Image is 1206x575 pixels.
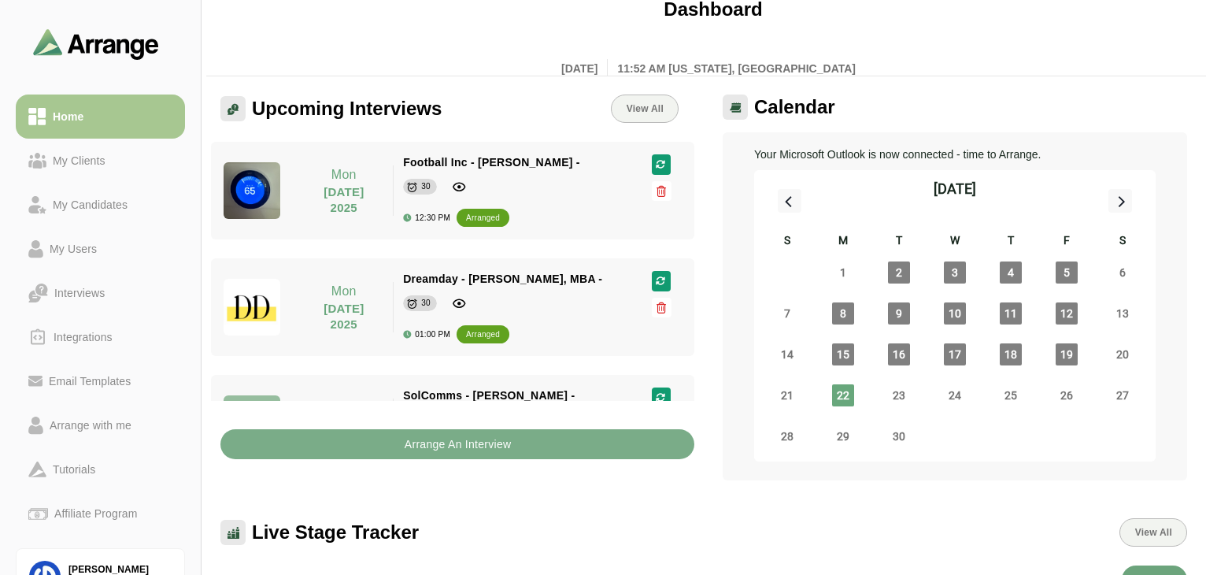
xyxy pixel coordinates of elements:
div: T [983,232,1039,252]
a: Email Templates [16,359,185,403]
div: Arrange with me [43,416,138,435]
span: Tuesday, September 30, 2025 [888,425,910,447]
span: Monday, September 15, 2025 [832,343,854,365]
a: Interviews [16,271,185,315]
div: Affiliate Program [48,504,143,523]
p: Mon [304,399,383,417]
div: 01:00 PM [403,330,450,339]
div: Interviews [48,284,111,302]
p: [DATE] [561,59,608,78]
span: Saturday, September 13, 2025 [1112,302,1134,325]
span: Friday, September 19, 2025 [1056,343,1078,365]
span: Tuesday, September 2, 2025 [888,262,910,284]
div: My Clients [46,151,112,170]
span: Monday, September 8, 2025 [832,302,854,325]
div: arranged [466,210,500,226]
a: Integrations [16,315,185,359]
span: Wednesday, September 17, 2025 [944,343,966,365]
div: 30 [421,295,431,311]
span: Wednesday, September 3, 2025 [944,262,966,284]
div: Home [46,107,90,126]
span: Upcoming Interviews [252,97,442,121]
span: Dreamday - [PERSON_NAME], MBA - [403,273,602,285]
span: Saturday, September 6, 2025 [1112,262,1134,284]
a: My Candidates [16,183,185,227]
a: Home [16,95,185,139]
div: Tutorials [46,460,102,479]
span: SolComms - [PERSON_NAME] - [403,389,575,402]
p: [DATE] 2025 [304,184,383,216]
span: Saturday, September 20, 2025 [1112,343,1134,365]
span: Sunday, September 7, 2025 [776,302,798,325]
div: W [927,232,982,252]
span: View All [1134,527,1172,538]
span: Tuesday, September 16, 2025 [888,343,910,365]
p: [DATE] 2025 [304,301,383,332]
div: S [1095,232,1151,252]
div: M [815,232,871,252]
span: Sunday, September 28, 2025 [776,425,798,447]
span: Thursday, September 4, 2025 [1000,262,1022,284]
div: 12:30 PM [403,213,450,222]
span: Thursday, September 11, 2025 [1000,302,1022,325]
span: Sunday, September 21, 2025 [776,384,798,406]
img: dreamdayla_logo.jpg [224,279,280,336]
p: 11:52 AM [US_STATE], [GEOGRAPHIC_DATA] [608,59,856,78]
img: IMG_5464.jpeg [224,162,280,219]
span: Thursday, September 25, 2025 [1000,384,1022,406]
a: Tutorials [16,447,185,492]
div: My Users [43,239,103,258]
span: Monday, September 1, 2025 [832,262,854,284]
span: View All [626,103,664,114]
div: S [759,232,815,252]
a: View All [611,95,679,123]
span: Wednesday, September 10, 2025 [944,302,966,325]
span: Wednesday, September 24, 2025 [944,384,966,406]
div: 30 [421,179,431,195]
div: T [871,232,927,252]
span: Friday, September 5, 2025 [1056,262,1078,284]
span: Monday, September 22, 2025 [832,384,854,406]
span: Football Inc - [PERSON_NAME] - [403,156,580,169]
div: arranged [466,327,500,343]
p: Your Microsoft Outlook is now connected - time to Arrange. [754,145,1156,164]
div: My Candidates [46,195,134,214]
span: Live Stage Tracker [252,521,419,544]
div: [DATE] [934,178,976,200]
span: Thursday, September 18, 2025 [1000,343,1022,365]
div: Email Templates [43,372,137,391]
span: Calendar [754,95,835,119]
span: Friday, September 26, 2025 [1056,384,1078,406]
b: Arrange An Interview [404,429,512,459]
p: Mon [304,282,383,301]
div: Integrations [47,328,119,347]
p: Mon [304,165,383,184]
button: View All [1119,518,1187,547]
a: Arrange with me [16,403,185,447]
div: F [1039,232,1095,252]
a: My Clients [16,139,185,183]
a: My Users [16,227,185,271]
span: Friday, September 12, 2025 [1056,302,1078,325]
button: Arrange An Interview [220,429,694,459]
span: Saturday, September 27, 2025 [1112,384,1134,406]
span: Sunday, September 14, 2025 [776,343,798,365]
span: Tuesday, September 23, 2025 [888,384,910,406]
a: Affiliate Program [16,492,185,536]
span: Tuesday, September 9, 2025 [888,302,910,325]
img: arrangeai-name-small-logo.4d2b8aee.svg [33,28,159,59]
img: solcomms_logo.jpg [224,395,280,452]
span: Monday, September 29, 2025 [832,425,854,447]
